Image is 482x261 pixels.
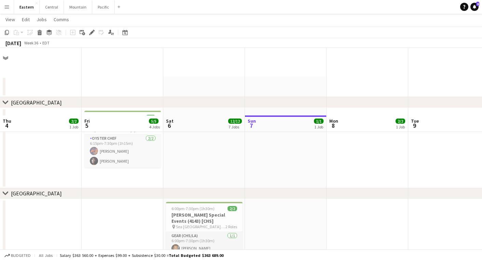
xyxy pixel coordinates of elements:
[84,135,161,168] app-card-role: Oyster Chef2/26:15pm-7:30pm (1h15m)[PERSON_NAME][PERSON_NAME]
[328,122,338,129] span: 8
[42,40,50,45] div: EDT
[90,115,133,120] span: 6:15pm-7:30pm (1h15m)
[470,3,479,11] a: 4
[69,119,79,124] span: 2/2
[14,0,40,14] button: Eastern
[92,0,115,14] button: Pacific
[69,124,78,129] div: 1 Job
[476,2,479,6] span: 4
[225,224,237,229] span: 2 Roles
[22,16,30,23] span: Edit
[54,16,69,23] span: Comms
[37,16,47,23] span: Jobs
[171,206,215,211] span: 6:00pm-7:30pm (1h30m)
[51,15,72,24] a: Comms
[11,99,62,106] div: [GEOGRAPHIC_DATA]
[329,118,338,124] span: Mon
[166,212,243,224] h3: [PERSON_NAME] Special Events (4143) [CHS]
[396,124,405,129] div: 1 Job
[165,122,174,129] span: 6
[314,124,323,129] div: 1 Job
[60,253,223,258] div: Salary $363 560.00 + Expenses $99.00 + Subsistence $30.00 =
[40,0,64,14] button: Central
[411,118,419,124] span: Tue
[228,119,242,124] span: 12/12
[11,253,31,258] span: Budgeted
[166,232,243,255] app-card-role: Gear (CHS/LA)1/16:00pm-7:30pm (1h30m)[PERSON_NAME]
[169,253,223,258] span: Total Budgeted $363 689.00
[176,224,225,229] span: Sea [GEOGRAPHIC_DATA] ([GEOGRAPHIC_DATA], [GEOGRAPHIC_DATA])
[5,16,15,23] span: View
[5,40,21,46] div: [DATE]
[396,119,405,124] span: 2/2
[34,15,50,24] a: Jobs
[248,118,256,124] span: Sun
[229,124,242,129] div: 7 Jobs
[3,118,11,124] span: Thu
[3,252,32,259] button: Budgeted
[166,118,174,124] span: Sat
[2,122,11,129] span: 4
[146,115,155,120] span: 2/2
[84,111,161,168] app-job-card: 6:15pm-7:30pm (1h15m)2/2[PERSON_NAME] (4282) [ATL] [GEOGRAPHIC_DATA] ([GEOGRAPHIC_DATA], [GEOGRAP...
[314,119,323,124] span: 1/1
[228,206,237,211] span: 2/2
[38,253,54,258] span: All jobs
[19,15,32,24] a: Edit
[410,122,419,129] span: 9
[64,0,92,14] button: Mountain
[3,15,18,24] a: View
[83,122,90,129] span: 5
[23,40,40,45] span: Week 36
[149,124,160,129] div: 4 Jobs
[11,190,62,197] div: [GEOGRAPHIC_DATA]
[149,119,159,124] span: 5/5
[84,118,90,124] span: Fri
[247,122,256,129] span: 7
